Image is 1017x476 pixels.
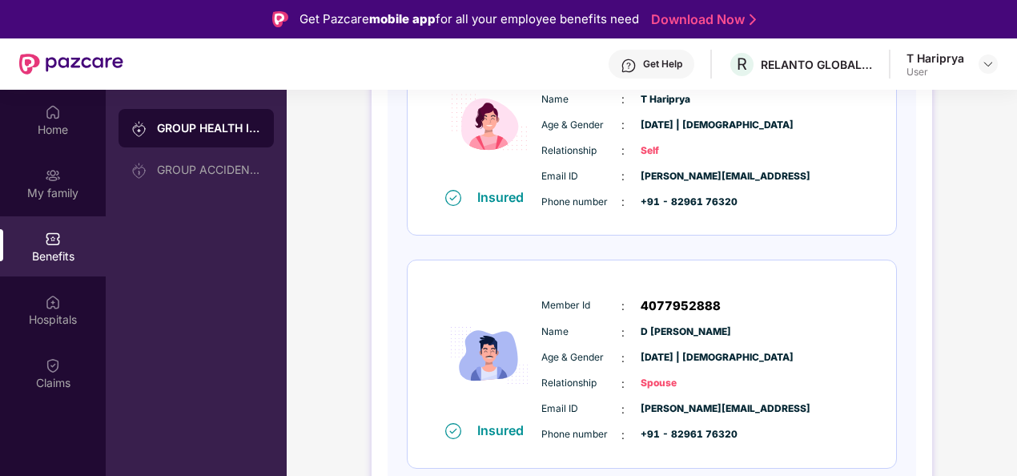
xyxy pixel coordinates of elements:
span: [PERSON_NAME][EMAIL_ADDRESS] [641,169,721,184]
span: Member Id [541,298,621,313]
span: : [621,426,625,444]
span: [DATE] | [DEMOGRAPHIC_DATA] [641,350,721,365]
img: svg+xml;base64,PHN2ZyBpZD0iQmVuZWZpdHMiIHhtbG5zPSJodHRwOi8vd3d3LnczLm9yZy8yMDAwL3N2ZyIgd2lkdGg9Ij... [45,231,61,247]
img: New Pazcare Logo [19,54,123,75]
span: [DATE] | [DEMOGRAPHIC_DATA] [641,118,721,133]
span: : [621,167,625,185]
span: : [621,116,625,134]
div: Insured [477,422,533,438]
span: Name [541,325,621,340]
span: 4077952888 [641,296,721,316]
img: svg+xml;base64,PHN2ZyB4bWxucz0iaHR0cDovL3d3dy53My5vcmcvMjAwMC9zdmciIHdpZHRoPSIxNiIgaGVpZ2h0PSIxNi... [445,423,461,439]
div: Get Pazcare for all your employee benefits need [299,10,639,29]
div: User [906,66,964,79]
span: Email ID [541,169,621,184]
span: +91 - 82961 76320 [641,427,721,442]
img: svg+xml;base64,PHN2ZyBpZD0iSG9tZSIgeG1sbnM9Imh0dHA6Ly93d3cudzMub3JnLzIwMDAvc3ZnIiB3aWR0aD0iMjAiIG... [45,104,61,120]
span: Relationship [541,376,621,391]
div: RELANTO GLOBAL PRIVATE LIMITED [761,57,873,72]
div: Get Help [643,58,682,71]
div: Insured [477,189,533,205]
span: [PERSON_NAME][EMAIL_ADDRESS] [641,401,721,417]
div: GROUP ACCIDENTAL INSURANCE [157,163,261,176]
span: Age & Gender [541,350,621,365]
img: svg+xml;base64,PHN2ZyBpZD0iRHJvcGRvd24tMzJ4MzIiIHhtbG5zPSJodHRwOi8vd3d3LnczLm9yZy8yMDAwL3N2ZyIgd2... [982,58,995,71]
img: svg+xml;base64,PHN2ZyBpZD0iSG9zcGl0YWxzIiB4bWxucz0iaHR0cDovL3d3dy53My5vcmcvMjAwMC9zdmciIHdpZHRoPS... [45,294,61,310]
span: Name [541,92,621,107]
div: T Hariprya [906,50,964,66]
span: Phone number [541,195,621,210]
span: : [621,297,625,315]
span: T Hariprya [641,92,721,107]
span: Spouse [641,376,721,391]
span: Age & Gender [541,118,621,133]
span: : [621,349,625,367]
span: +91 - 82961 76320 [641,195,721,210]
span: : [621,375,625,393]
img: svg+xml;base64,PHN2ZyB4bWxucz0iaHR0cDovL3d3dy53My5vcmcvMjAwMC9zdmciIHdpZHRoPSIxNiIgaGVpZ2h0PSIxNi... [445,190,461,206]
span: : [621,401,625,418]
span: : [621,324,625,341]
span: Email ID [541,401,621,417]
strong: mobile app [369,11,436,26]
span: Phone number [541,427,621,442]
img: svg+xml;base64,PHN2ZyB3aWR0aD0iMjAiIGhlaWdodD0iMjAiIHZpZXdCb3g9IjAgMCAyMCAyMCIgZmlsbD0ibm9uZSIgeG... [131,163,147,179]
span: : [621,193,625,211]
img: svg+xml;base64,PHN2ZyBpZD0iSGVscC0zMngzMiIgeG1sbnM9Imh0dHA6Ly93d3cudzMub3JnLzIwMDAvc3ZnIiB3aWR0aD... [621,58,637,74]
span: : [621,91,625,108]
span: R [737,54,747,74]
img: svg+xml;base64,PHN2ZyB3aWR0aD0iMjAiIGhlaWdodD0iMjAiIHZpZXdCb3g9IjAgMCAyMCAyMCIgZmlsbD0ibm9uZSIgeG... [131,121,147,137]
img: icon [441,56,537,188]
span: : [621,142,625,159]
span: Relationship [541,143,621,159]
span: D [PERSON_NAME] [641,325,721,340]
div: GROUP HEALTH INSURANCE [157,120,261,136]
img: svg+xml;base64,PHN2ZyBpZD0iQ2xhaW0iIHhtbG5zPSJodHRwOi8vd3d3LnczLm9yZy8yMDAwL3N2ZyIgd2lkdGg9IjIwIi... [45,357,61,373]
img: svg+xml;base64,PHN2ZyB3aWR0aD0iMjAiIGhlaWdodD0iMjAiIHZpZXdCb3g9IjAgMCAyMCAyMCIgZmlsbD0ibm9uZSIgeG... [45,167,61,184]
a: Download Now [651,11,751,28]
span: Self [641,143,721,159]
img: Stroke [750,11,756,28]
img: icon [441,289,537,422]
img: Logo [272,11,288,27]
